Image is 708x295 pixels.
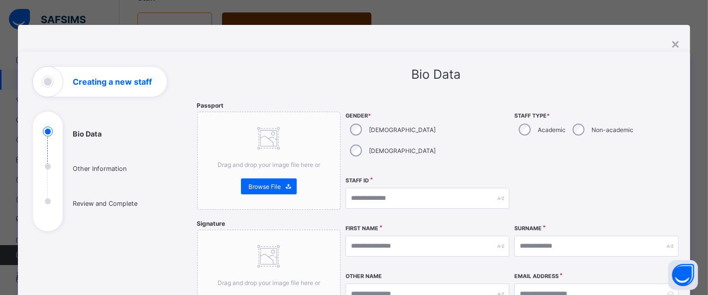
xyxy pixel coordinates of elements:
[671,35,680,52] div: ×
[591,126,633,134] label: Non-academic
[346,177,369,184] label: Staff ID
[514,225,542,232] label: Surname
[73,78,152,86] h1: Creating a new staff
[346,273,382,280] label: Other Name
[197,220,226,227] span: Signature
[197,112,341,210] div: Drag and drop your image file here orBrowse File
[369,147,436,154] label: [DEMOGRAPHIC_DATA]
[346,225,378,232] label: First Name
[538,126,566,134] label: Academic
[514,113,679,119] span: Staff Type
[668,260,698,290] button: Open asap
[218,161,320,168] span: Drag and drop your image file here or
[346,113,510,119] span: Gender
[411,67,461,82] span: Bio Data
[514,273,559,280] label: Email Address
[369,126,436,134] label: [DEMOGRAPHIC_DATA]
[197,102,224,109] span: Passport
[248,183,281,190] span: Browse File
[218,279,320,287] span: Drag and drop your image file here or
